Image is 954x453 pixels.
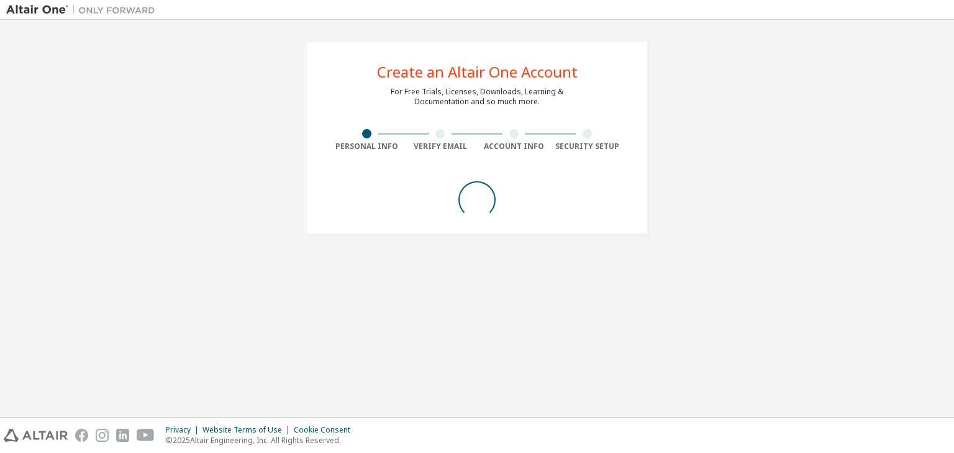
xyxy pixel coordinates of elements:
div: Verify Email [404,141,478,151]
img: Altair One [6,4,161,16]
div: Personal Info [330,141,404,151]
img: linkedin.svg [116,429,129,442]
div: For Free Trials, Licenses, Downloads, Learning & Documentation and so much more. [391,87,563,107]
img: instagram.svg [96,429,109,442]
div: Create an Altair One Account [377,65,578,79]
div: Cookie Consent [294,425,358,435]
div: Website Terms of Use [202,425,294,435]
img: facebook.svg [75,429,88,442]
p: © 2025 Altair Engineering, Inc. All Rights Reserved. [166,435,358,446]
img: altair_logo.svg [4,429,68,442]
img: youtube.svg [137,429,155,442]
div: Privacy [166,425,202,435]
div: Security Setup [551,141,625,151]
div: Account Info [477,141,551,151]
